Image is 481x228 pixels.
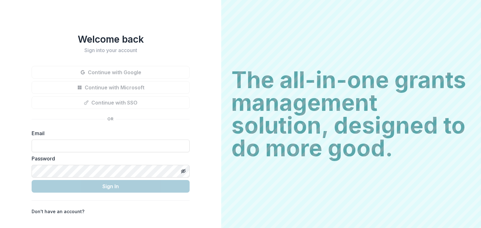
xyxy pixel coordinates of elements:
label: Email [32,129,186,137]
h2: Sign into your account [32,47,190,53]
button: Continue with Google [32,66,190,79]
button: Continue with Microsoft [32,81,190,94]
button: Sign In [32,180,190,193]
h1: Welcome back [32,33,190,45]
button: Toggle password visibility [178,166,188,176]
label: Password [32,155,186,162]
button: Continue with SSO [32,96,190,109]
p: Don't have an account? [32,208,84,215]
